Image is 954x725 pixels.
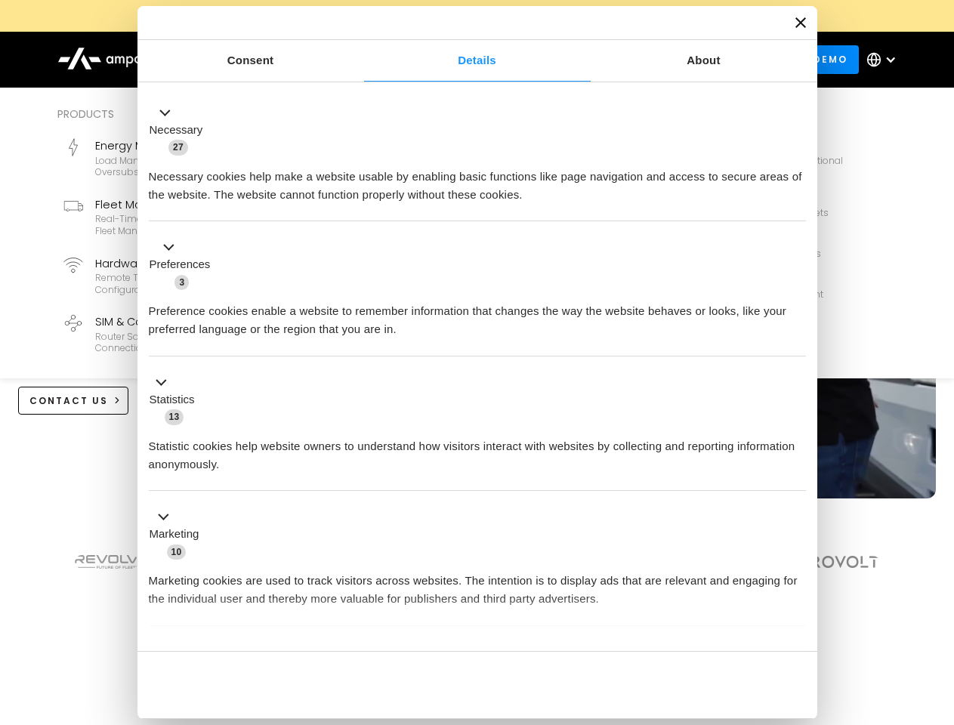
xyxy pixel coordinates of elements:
[591,40,817,82] a: About
[168,140,188,155] span: 27
[149,156,806,204] div: Necessary cookies help make a website usable by enabling basic functions like page navigation and...
[150,256,211,273] label: Preferences
[149,239,220,292] button: Preferences (3)
[789,556,879,568] img: Aerovolt Logo
[150,122,203,139] label: Necessary
[149,560,806,608] div: Marketing cookies are used to track visitors across websites. The intention is to display ads tha...
[165,409,184,424] span: 13
[249,645,264,660] span: 2
[588,663,805,707] button: Okay
[150,526,199,543] label: Marketing
[150,391,195,409] label: Statistics
[149,643,273,662] button: Unclassified (2)
[149,508,208,561] button: Marketing (10)
[149,373,204,426] button: Statistics (13)
[149,291,806,338] div: Preference cookies enable a website to remember information that changes the way the website beha...
[364,40,591,82] a: Details
[137,8,817,24] a: New Webinars: Register to Upcoming WebinarsREGISTER HERE
[137,40,364,82] a: Consent
[174,275,189,290] span: 3
[149,426,806,474] div: Statistic cookies help website owners to understand how visitors interact with websites by collec...
[18,387,129,415] a: CONTACT US
[167,545,187,560] span: 10
[149,103,212,156] button: Necessary (27)
[29,394,108,408] div: CONTACT US
[795,17,806,28] button: Close banner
